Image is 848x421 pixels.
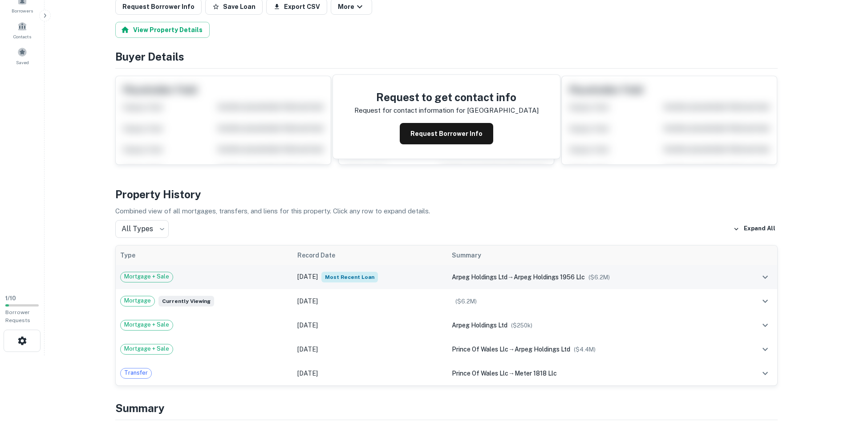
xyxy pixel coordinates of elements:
[354,89,539,105] h4: Request to get contact info
[758,366,773,381] button: expand row
[293,337,447,361] td: [DATE]
[455,298,477,305] span: ($ 6.2M )
[293,313,447,337] td: [DATE]
[731,222,778,236] button: Expand All
[514,274,585,281] span: arpeg holdings 1956 llc
[452,344,731,354] div: →
[5,295,16,302] span: 1 / 10
[400,123,493,144] button: Request Borrower Info
[121,272,173,281] span: Mortgage + Sale
[758,318,773,333] button: expand row
[588,274,610,281] span: ($ 6.2M )
[293,361,447,385] td: [DATE]
[12,7,33,14] span: Borrowers
[13,33,31,40] span: Contacts
[452,370,508,377] span: prince of wales llc
[293,245,447,265] th: Record Date
[121,296,154,305] span: Mortgage
[321,272,378,282] span: Most Recent Loan
[574,346,596,353] span: ($ 4.4M )
[354,105,465,116] p: Request for contact information for
[158,296,214,307] span: Currently viewing
[758,294,773,309] button: expand row
[121,368,151,377] span: Transfer
[3,44,42,68] a: Saved
[447,245,735,265] th: Summary
[115,49,778,65] h4: Buyer Details
[116,245,293,265] th: Type
[115,220,169,238] div: All Types
[758,342,773,357] button: expand row
[293,265,447,289] td: [DATE]
[121,320,173,329] span: Mortgage + Sale
[452,274,507,281] span: arpeg holdings ltd
[293,289,447,313] td: [DATE]
[515,370,557,377] span: meter 1818 llc
[115,400,778,416] h4: Summary
[3,18,42,42] a: Contacts
[16,59,29,66] span: Saved
[115,22,210,38] button: View Property Details
[511,322,532,329] span: ($ 250k )
[758,270,773,285] button: expand row
[5,309,30,323] span: Borrower Requests
[467,105,539,116] p: [GEOGRAPHIC_DATA]
[452,346,508,353] span: prince of wales llc
[452,322,507,329] span: arpeg holdings ltd
[121,344,173,353] span: Mortgage + Sale
[515,346,570,353] span: arpeg holdings ltd
[115,206,778,217] p: Combined view of all mortgages, transfers, and liens for this property. Click any row to expand d...
[803,350,848,392] iframe: Chat Widget
[452,272,731,282] div: →
[115,186,778,202] h4: Property History
[452,368,731,378] div: →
